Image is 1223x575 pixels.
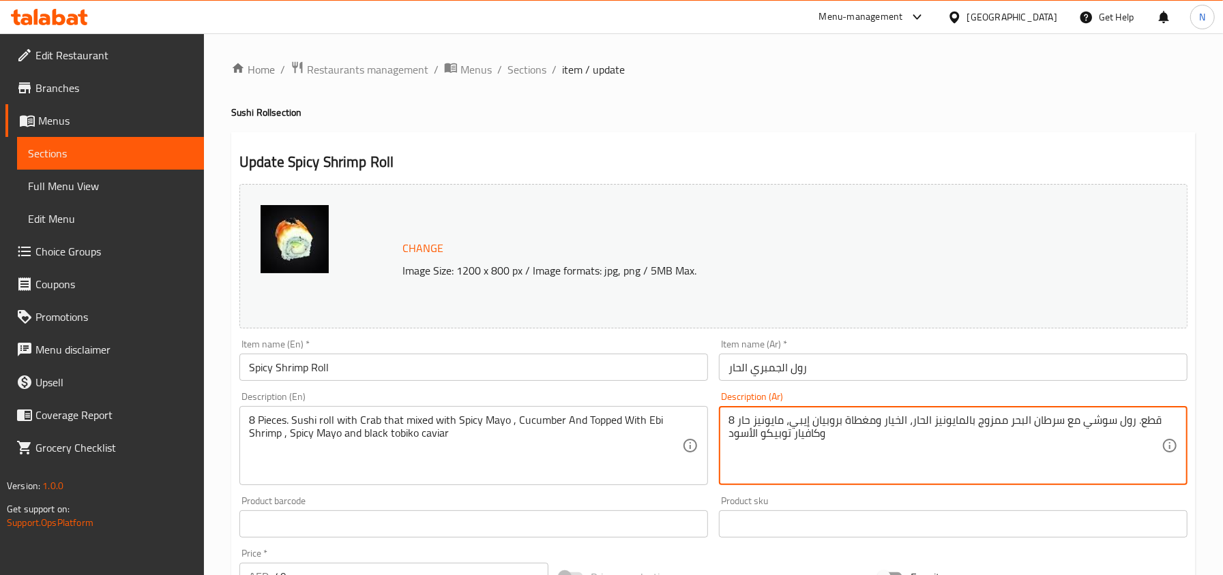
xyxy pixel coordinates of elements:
button: Change [397,234,449,262]
a: Branches [5,72,204,104]
li: / [280,61,285,78]
nav: breadcrumb [231,61,1196,78]
span: Menus [460,61,492,78]
a: Promotions [5,300,204,333]
span: 1.0.0 [42,477,63,495]
input: Enter name Ar [719,354,1188,381]
input: Enter name En [239,354,708,381]
img: 031__Spicy_Shrimp_Roll638936993653981935.jpg [261,205,329,273]
div: [GEOGRAPHIC_DATA] [967,10,1057,25]
span: Coupons [35,276,193,292]
span: Full Menu View [28,178,193,194]
a: Support.OpsPlatform [7,514,93,531]
a: Grocery Checklist [5,431,204,464]
textarea: 8 قطع. رول سوشي مع سرطان البحر ممزوج بالمايونيز الحار، الخيار ومغطاة بروبيان إيبي، مايونيز حار وك... [728,414,1162,478]
a: Home [231,61,275,78]
a: Menus [444,61,492,78]
a: Full Menu View [17,170,204,202]
span: Get support on: [7,500,70,518]
a: Menu disclaimer [5,333,204,366]
span: Promotions [35,309,193,325]
span: Menus [38,112,193,129]
a: Upsell [5,366,204,399]
input: Please enter product sku [719,510,1188,538]
div: Menu-management [819,9,903,25]
span: Edit Restaurant [35,47,193,63]
a: Choice Groups [5,235,204,268]
a: Restaurants management [291,61,428,78]
a: Menus [5,104,204,137]
span: Change [402,238,443,258]
a: Coverage Report [5,399,204,431]
span: N [1199,10,1205,25]
a: Edit Menu [17,202,204,235]
span: Grocery Checklist [35,439,193,456]
span: item / update [562,61,625,78]
span: Edit Menu [28,211,193,227]
a: Sections [17,137,204,170]
li: / [497,61,502,78]
span: Choice Groups [35,243,193,260]
span: Menu disclaimer [35,341,193,358]
a: Edit Restaurant [5,39,204,72]
input: Please enter product barcode [239,510,708,538]
li: / [434,61,439,78]
h2: Update Spicy Shrimp Roll [239,152,1188,172]
h4: Sushi Roll section [231,106,1196,119]
span: Version: [7,477,40,495]
a: Sections [507,61,546,78]
span: Branches [35,80,193,96]
a: Coupons [5,268,204,300]
span: Sections [28,145,193,161]
textarea: 8 Pieces. Sushi roll with Crab that mixed with Spicy Mayo , Cucumber And Topped With Ebi Shrimp ,... [249,414,682,478]
span: Coverage Report [35,407,193,423]
span: Restaurants management [307,61,428,78]
p: Image Size: 1200 x 800 px / Image formats: jpg, png / 5MB Max. [397,262,1076,279]
li: / [552,61,557,78]
span: Upsell [35,374,193,390]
